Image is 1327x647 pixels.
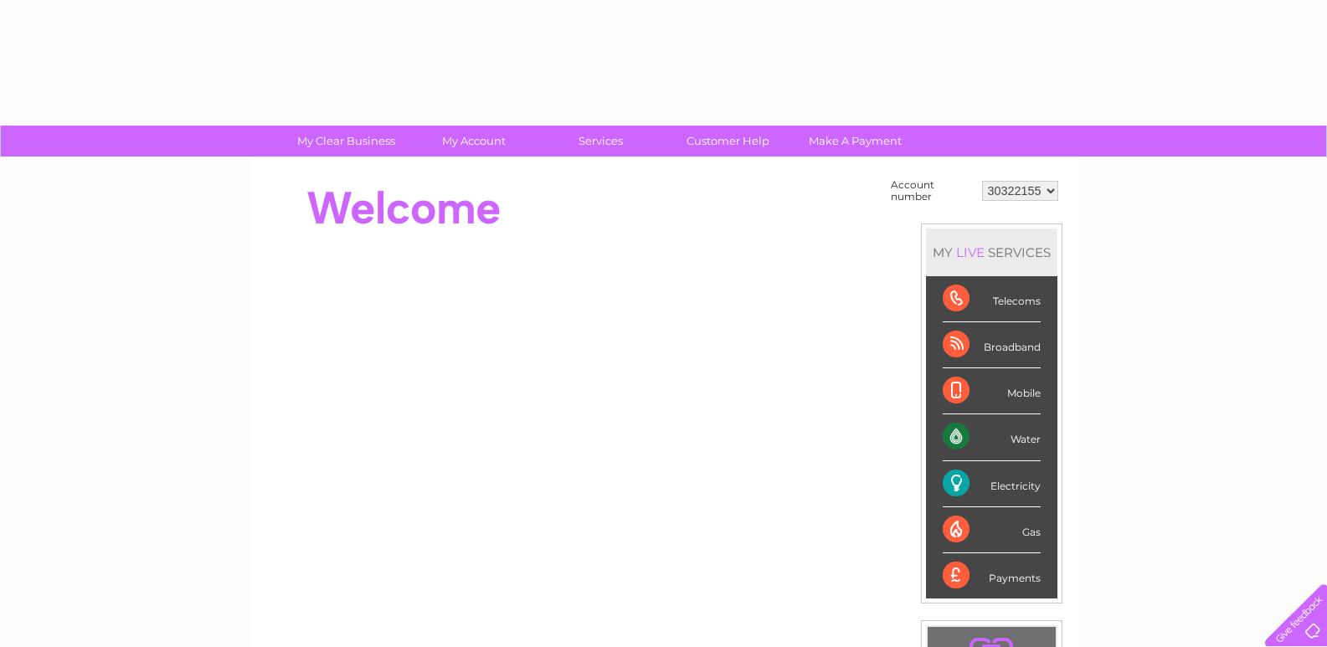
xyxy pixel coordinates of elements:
a: My Clear Business [277,126,415,157]
a: Services [532,126,670,157]
div: MY SERVICES [926,229,1057,276]
div: LIVE [953,244,988,260]
div: Electricity [943,461,1041,507]
a: My Account [404,126,543,157]
div: Telecoms [943,276,1041,322]
a: Customer Help [659,126,797,157]
td: Account number [887,175,978,207]
div: Gas [943,507,1041,553]
div: Water [943,414,1041,460]
div: Payments [943,553,1041,598]
a: Make A Payment [786,126,924,157]
div: Broadband [943,322,1041,368]
div: Mobile [943,368,1041,414]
